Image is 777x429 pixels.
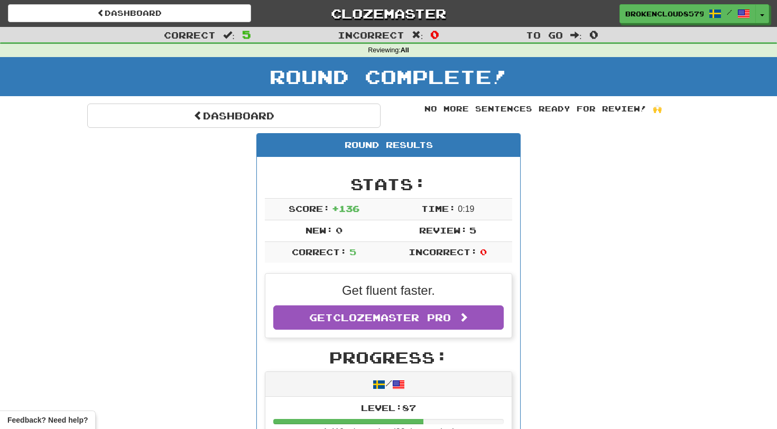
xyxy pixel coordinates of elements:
[338,30,404,40] span: Incorrect
[727,8,732,16] span: /
[265,349,512,366] h2: Progress:
[273,305,504,330] a: GetClozemaster Pro
[469,225,476,235] span: 5
[396,104,690,114] div: No more sentences ready for review! 🙌
[273,282,504,300] p: Get fluent faster.
[361,403,416,413] span: Level: 87
[430,28,439,41] span: 0
[289,203,330,213] span: Score:
[332,203,359,213] span: + 136
[257,134,520,157] div: Round Results
[306,225,333,235] span: New:
[4,66,773,87] h1: Round Complete!
[412,31,423,40] span: :
[409,247,477,257] span: Incorrect:
[333,312,451,323] span: Clozemaster Pro
[267,4,510,23] a: Clozemaster
[164,30,216,40] span: Correct
[8,4,251,22] a: Dashboard
[87,104,381,128] a: Dashboard
[349,247,356,257] span: 5
[570,31,582,40] span: :
[458,204,474,213] span: 0 : 19
[526,30,563,40] span: To go
[265,175,512,193] h2: Stats:
[7,415,88,425] span: Open feedback widget
[223,31,235,40] span: :
[625,9,704,18] span: BrokenCloud8579
[401,46,409,54] strong: All
[292,247,347,257] span: Correct:
[619,4,756,23] a: BrokenCloud8579 /
[419,225,467,235] span: Review:
[242,28,251,41] span: 5
[421,203,456,213] span: Time:
[265,372,512,397] div: /
[589,28,598,41] span: 0
[336,225,343,235] span: 0
[480,247,487,257] span: 0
